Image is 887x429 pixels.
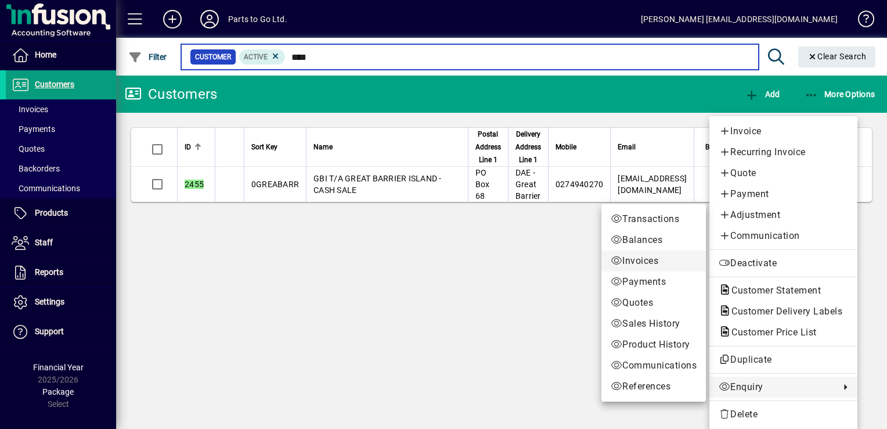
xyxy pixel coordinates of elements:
span: Quote [719,166,848,180]
span: Communication [719,229,848,243]
span: Customer Statement [719,285,827,296]
span: Communications [611,359,697,373]
span: Adjustment [719,208,848,222]
span: Duplicate [719,353,848,367]
span: Recurring Invoice [719,145,848,159]
span: Transactions [611,212,697,226]
span: Deactivate [719,256,848,270]
span: Payments [611,275,697,289]
span: References [611,380,697,394]
span: Balances [611,233,697,247]
span: Customer Delivery Labels [719,306,848,317]
span: Enquiry [719,380,834,394]
span: Sales History [611,317,697,331]
span: Invoices [611,254,697,268]
span: Invoice [719,124,848,138]
span: Quotes [611,296,697,310]
span: Customer Price List [719,327,823,338]
span: Delete [719,407,848,421]
span: Product History [611,338,697,352]
span: Payment [719,187,848,201]
button: Deactivate customer [709,253,857,274]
